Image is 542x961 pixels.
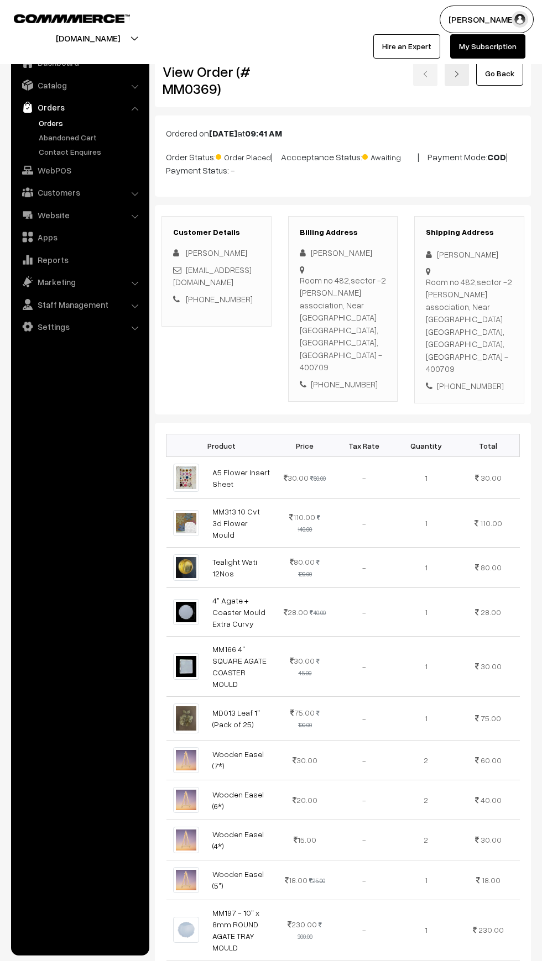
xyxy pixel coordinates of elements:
span: 15.00 [294,835,316,844]
div: [PHONE_NUMBER] [426,380,513,392]
div: Room no 482,sector -2 [PERSON_NAME] association, Near [GEOGRAPHIC_DATA] [GEOGRAPHIC_DATA], [GEOGR... [426,276,513,375]
a: Customers [14,182,145,202]
span: 1 [425,875,428,885]
strike: 25.00 [309,877,325,884]
img: WhatsApp_Image_2024-11-18_at_4.11.26_PM-removebg-preview.png [173,787,199,813]
span: 30.00 [481,473,502,482]
img: py0npl3q.png [173,599,199,625]
img: 9talkszj.png [173,464,199,491]
span: [PERSON_NAME] [186,248,247,258]
a: A5 Flower Insert Sheet [212,468,270,489]
span: 2 [424,835,428,844]
a: [EMAIL_ADDRESS][DOMAIN_NAME] [173,265,252,287]
span: 2 [424,755,428,765]
span: 2 [424,795,428,805]
span: 110.00 [289,512,315,522]
div: [PHONE_NUMBER] [300,378,387,391]
strike: 60.00 [310,475,326,482]
span: 75.00 [481,713,501,723]
img: WhatsApp_Image_2024-11-18_at_4.11.26_PM-removebg-preview.png [173,747,199,773]
a: My Subscription [450,34,525,59]
h2: View Order (# MM0369) [163,63,272,97]
img: 10 Cvt 3d Flower Mould.jpg [173,510,199,536]
img: COMMMERCE [14,14,130,23]
a: MM197 - 10" x 8mm ROUND AGATE TRAY MOULD [212,908,259,952]
td: - [333,547,395,587]
a: Wooden Easel (7*) [212,749,264,770]
a: Contact Enquires [36,146,145,157]
a: 4" Agate + Coaster Mould Extra Curvy [212,596,265,628]
span: 1 [425,925,428,934]
span: 30.00 [481,661,502,671]
a: Website [14,205,145,225]
td: - [333,498,395,547]
span: 30.00 [284,473,309,482]
td: - [333,587,395,636]
a: Reports [14,250,145,270]
span: 1 [425,607,428,617]
img: 1700911834975-62387811.png [173,554,199,581]
td: - [333,780,395,820]
a: Tealight Wati 12Nos [212,557,257,578]
strike: 120.00 [298,559,320,577]
a: COMMMERCE [14,11,111,24]
span: 18.00 [285,875,308,885]
span: 20.00 [293,795,317,805]
a: Orders [14,97,145,117]
a: MM166 4" SQUARE AGATE COASTER MOULD [212,644,267,689]
h3: Shipping Address [426,228,513,237]
th: Product [166,434,277,457]
span: 1 [425,661,428,671]
span: 30.00 [481,835,502,844]
strike: 40.00 [310,609,326,616]
span: 80.00 [290,557,315,566]
td: - [333,820,395,860]
a: Staff Management [14,295,145,314]
th: Total [457,434,519,457]
span: 230.00 [478,925,504,934]
span: 230.00 [288,920,317,929]
a: Abandoned Cart [36,132,145,143]
td: - [333,860,395,900]
div: [PERSON_NAME] [300,246,387,259]
a: MM313 10 Cvt 3d Flower Mould [212,507,260,539]
div: Room no 482,sector -2 [PERSON_NAME] association, Near [GEOGRAPHIC_DATA] [GEOGRAPHIC_DATA], [GEOGR... [300,274,387,374]
span: 28.00 [481,607,501,617]
img: WhatsApp_Image_2024-11-18_at_4.11.26_PM-removebg-preview.png [173,827,199,853]
th: Tax Rate [333,434,395,457]
b: 09:41 AM [245,128,282,139]
td: - [333,696,395,740]
span: Awaiting [362,149,418,163]
div: [PERSON_NAME] [426,248,513,261]
a: [PHONE_NUMBER] [186,294,253,304]
td: - [333,457,395,498]
a: Orders [36,117,145,129]
a: Marketing [14,272,145,292]
td: - [333,740,395,780]
span: 30.00 [290,656,315,665]
img: user [512,11,528,28]
span: 1 [425,563,428,572]
a: Settings [14,317,145,337]
td: - [333,636,395,696]
a: Wooden Easel (5") [212,869,264,890]
img: 1000775346.jpg [173,703,199,733]
td: - [333,900,395,960]
span: 30.00 [293,755,317,765]
span: 75.00 [290,708,315,717]
span: 28.00 [284,607,308,617]
span: 1 [425,473,428,482]
p: Order Status: | Accceptance Status: | Payment Mode: | Payment Status: - [166,149,520,177]
span: 18.00 [482,875,501,885]
a: Catalog [14,75,145,95]
h3: Customer Details [173,228,260,237]
th: Quantity [395,434,457,457]
strike: 300.00 [298,921,322,940]
span: 80.00 [481,563,502,572]
img: right-arrow.png [454,71,460,77]
strike: 45.00 [298,658,320,676]
img: 1701254278170-773123448.png [173,917,199,943]
span: 110.00 [480,518,502,528]
img: 1701169109931-414186209.png [173,653,199,679]
th: Price [277,434,333,457]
